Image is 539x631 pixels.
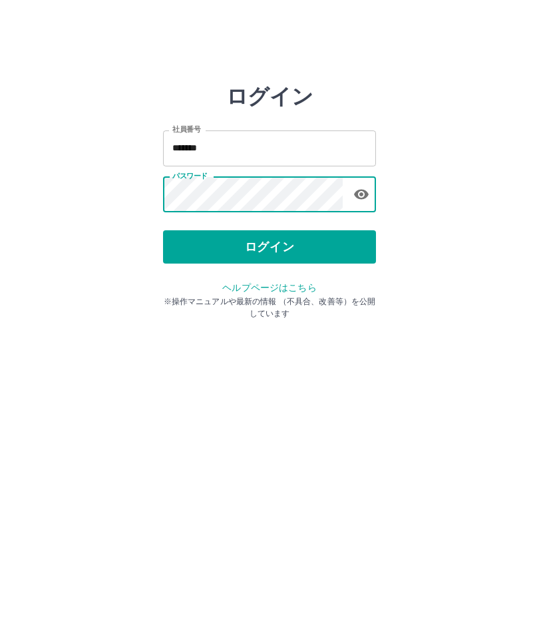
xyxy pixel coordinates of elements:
[172,171,208,181] label: パスワード
[163,230,376,264] button: ログイン
[163,296,376,319] p: ※操作マニュアルや最新の情報 （不具合、改善等）を公開しています
[172,124,200,134] label: 社員番号
[222,282,316,293] a: ヘルプページはこちら
[226,84,313,109] h2: ログイン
